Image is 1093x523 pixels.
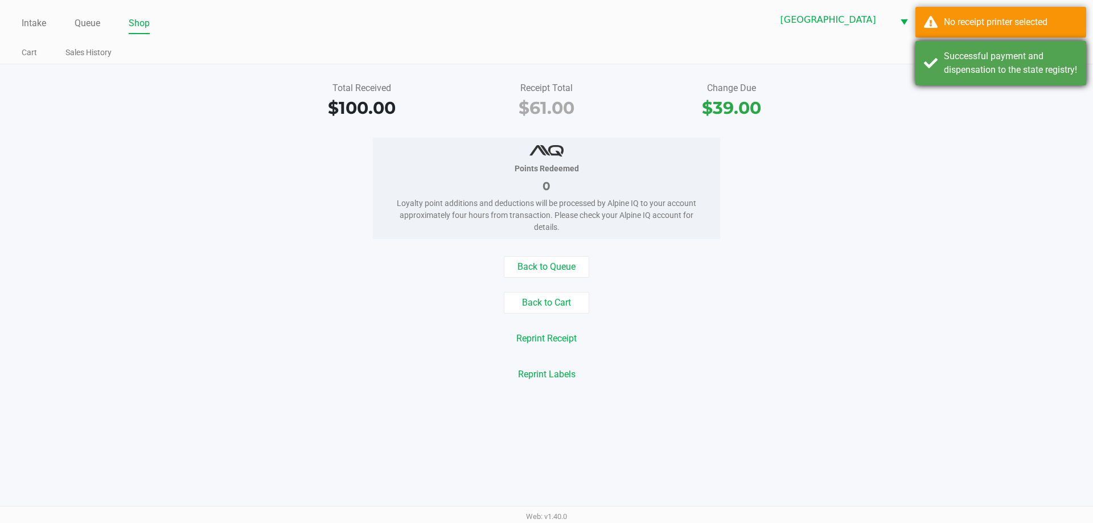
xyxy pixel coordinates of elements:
[65,46,112,60] a: Sales History
[509,328,584,349] button: Reprint Receipt
[893,6,915,33] button: Select
[390,197,703,233] div: Loyalty point additions and deductions will be processed by Alpine IQ to your account approximate...
[390,163,703,175] div: Points Redeemed
[511,364,583,385] button: Reprint Labels
[647,81,815,95] div: Change Due
[463,95,631,121] div: $61.00
[278,95,446,121] div: $100.00
[278,81,446,95] div: Total Received
[944,50,1078,77] div: Successful payment and dispensation to the state registry!
[504,256,589,278] button: Back to Queue
[647,95,815,121] div: $39.00
[22,15,46,31] a: Intake
[22,46,37,60] a: Cart
[780,13,886,27] span: [GEOGRAPHIC_DATA]
[129,15,150,31] a: Shop
[75,15,100,31] a: Queue
[390,178,703,195] div: 0
[504,292,589,314] button: Back to Cart
[526,512,567,521] span: Web: v1.40.0
[463,81,631,95] div: Receipt Total
[944,15,1078,29] div: No receipt printer selected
